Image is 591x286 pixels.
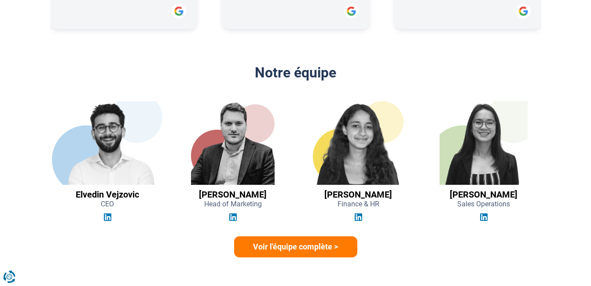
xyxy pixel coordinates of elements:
[457,200,510,208] span: Sales Operations
[440,101,528,185] img: Audrey De Tremerie
[229,213,237,221] img: Linkedin Guillaume Georges
[338,200,379,208] span: Finance & HR
[234,236,357,257] a: Voir l'équipe complète >
[355,213,362,221] img: Linkedin Jihane El Khyari
[191,101,275,185] img: Guillaume Georges
[204,200,262,208] span: Head of Marketing
[303,101,414,185] img: Jihane El Khyari
[199,189,267,200] h3: [PERSON_NAME]
[480,213,488,221] img: Linkedin Audrey De Tremerie
[51,101,164,185] img: Elvedin Vejzovic
[76,189,139,200] h3: Elvedin Vejzovic
[104,213,111,221] img: Linkedin Elvedin Vejzovic
[101,200,114,208] span: CEO
[450,189,518,200] h3: [PERSON_NAME]
[324,189,392,200] h3: [PERSON_NAME]
[50,64,541,81] h2: Notre équipe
